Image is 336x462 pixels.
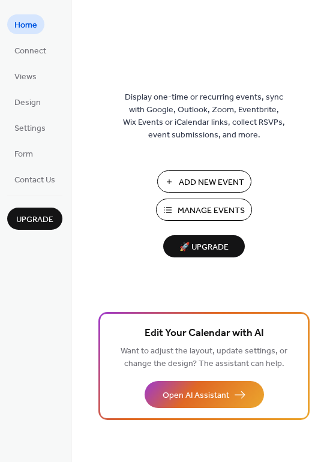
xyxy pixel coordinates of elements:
[14,97,41,109] span: Design
[157,170,251,193] button: Add New Event
[7,14,44,34] a: Home
[178,205,245,217] span: Manage Events
[14,19,37,32] span: Home
[14,174,55,187] span: Contact Us
[7,40,53,60] a: Connect
[163,235,245,257] button: 🚀 Upgrade
[121,343,287,372] span: Want to adjust the layout, update settings, or change the design? The assistant can help.
[145,325,264,342] span: Edit Your Calendar with AI
[16,214,53,226] span: Upgrade
[7,143,40,163] a: Form
[123,91,285,142] span: Display one-time or recurring events, sync with Google, Outlook, Zoom, Eventbrite, Wix Events or ...
[156,199,252,221] button: Manage Events
[179,176,244,189] span: Add New Event
[7,208,62,230] button: Upgrade
[7,92,48,112] a: Design
[7,169,62,189] a: Contact Us
[14,45,46,58] span: Connect
[14,148,33,161] span: Form
[14,122,46,135] span: Settings
[14,71,37,83] span: Views
[170,239,238,256] span: 🚀 Upgrade
[7,118,53,137] a: Settings
[7,66,44,86] a: Views
[145,381,264,408] button: Open AI Assistant
[163,389,229,402] span: Open AI Assistant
